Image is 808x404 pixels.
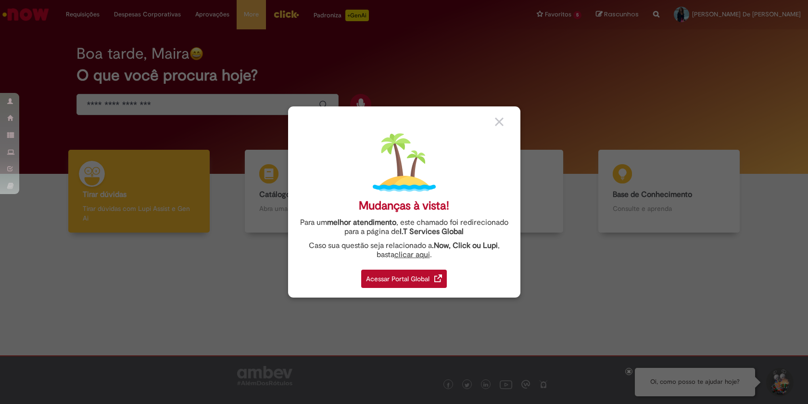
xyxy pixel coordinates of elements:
[359,199,449,213] div: Mudanças à vista!
[361,270,447,288] div: Acessar Portal Global
[361,264,447,288] a: Acessar Portal Global
[373,131,436,194] img: island.png
[327,218,396,227] strong: melhor atendimento
[434,274,442,282] img: redirect_link.png
[495,117,504,126] img: close_button_grey.png
[295,218,513,236] div: Para um , este chamado foi redirecionado para a página de
[394,245,430,260] a: clicar aqui
[432,241,498,250] strong: .Now, Click ou Lupi
[400,222,464,236] a: I.T Services Global
[295,241,513,260] div: Caso sua questão seja relacionado a , basta .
